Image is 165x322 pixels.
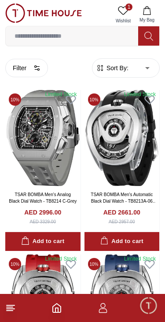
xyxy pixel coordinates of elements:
span: Exchanges [119,191,155,201]
h4: AED 2996.00 [24,208,61,217]
button: Sort By: [96,64,128,72]
div: Services [70,188,109,204]
span: Sort By: [105,64,128,72]
button: Filter [5,59,48,77]
span: 04:08 AM [115,172,138,178]
div: Add to cart [21,236,64,247]
div: Limited Stock [45,91,77,98]
span: Track your Shipment [87,251,155,262]
div: Request a callback [87,229,161,244]
img: ... [5,4,82,23]
div: Track your Shipment [81,249,161,265]
a: TSAR BOMBA Men's Automatic Black Dial Watch - TB8213A-06 SET [91,192,157,210]
div: AED 2957.00 [109,218,135,225]
div: Limited Stock [124,255,156,262]
img: TSAR BOMBA Men's Analog Black Dial Watch - TB8214 C-Grey [5,90,81,186]
a: Home [51,303,62,313]
div: Nearest Store Locator [77,208,161,224]
div: Add to cart [100,236,143,247]
em: Back [4,4,22,22]
span: Hello! I'm your Time House Watches Support Assistant. How can I assist you [DATE]? [13,147,132,176]
span: 10 % [9,93,21,106]
span: 10 % [9,258,21,270]
div: Limited Stock [45,255,77,262]
a: TSAR BOMBA Men's Analog Black Dial Watch - TB8214 C-Grey [9,192,77,204]
div: AED 3329.00 [30,218,56,225]
div: Exchanges [114,188,161,204]
span: Services [76,191,103,201]
div: New Enquiry [12,188,66,204]
span: 10 % [88,258,100,270]
span: Wishlist [112,18,134,24]
span: Request a callback [93,231,155,242]
span: My Bag [136,17,158,23]
img: Profile picture of Zoe [25,6,40,21]
div: [PERSON_NAME] [44,9,117,18]
em: Minimize [143,4,161,22]
span: 1 [125,4,132,11]
div: [PERSON_NAME] [7,130,165,140]
button: Add to cart [84,232,160,251]
div: Limited Stock [124,91,156,98]
button: My Bag [134,4,160,26]
div: Chat Widget [139,296,158,315]
h4: AED 2661.00 [103,208,140,217]
span: 10 % [88,93,100,106]
span: Nearest Store Locator [83,211,155,222]
span: New Enquiry [18,191,60,201]
button: Add to cart [5,232,81,251]
img: TSAR BOMBA Men's Automatic Black Dial Watch - TB8213A-06 SET [84,90,160,186]
a: 1Wishlist [112,4,134,26]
